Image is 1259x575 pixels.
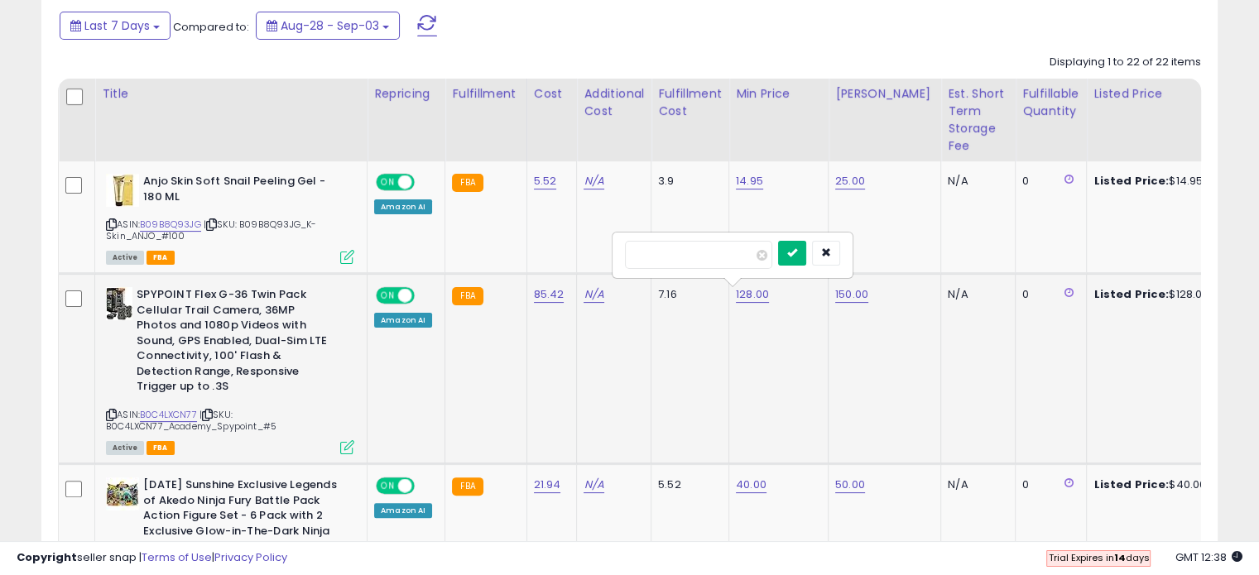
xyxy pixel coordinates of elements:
button: Last 7 Days [60,12,171,40]
span: Trial Expires in days [1048,551,1149,564]
div: $128.00 [1093,287,1231,302]
span: ON [377,479,398,493]
div: Fulfillable Quantity [1022,85,1079,120]
div: Fulfillment [452,85,519,103]
div: $40.00 [1093,477,1231,492]
span: Last 7 Days [84,17,150,34]
span: | SKU: B09B8Q93JG_K-Skin_ANJO_#100 [106,218,316,242]
a: 25.00 [835,173,865,189]
a: 85.42 [534,286,565,303]
div: Displaying 1 to 22 of 22 items [1050,55,1201,70]
a: 40.00 [736,477,766,493]
div: 3.9 [658,174,716,189]
a: B0C4LXCN77 [140,408,197,422]
a: 128.00 [736,286,769,303]
b: [DATE] Sunshine Exclusive Legends of Akedo Ninja Fury Battle Pack Action Figure Set - 6 Pack with... [143,477,344,573]
a: N/A [584,477,603,493]
span: Aug-28 - Sep-03 [281,17,379,34]
a: 14.95 [736,173,763,189]
div: Amazon AI [374,503,432,518]
span: ON [377,175,398,189]
b: Listed Price: [1093,477,1169,492]
span: OFF [412,479,439,493]
b: Listed Price: [1093,286,1169,302]
div: seller snap | | [17,550,287,566]
a: Privacy Policy [214,549,287,565]
div: Est. Short Term Storage Fee [948,85,1008,155]
div: Amazon AI [374,313,432,328]
b: Listed Price: [1093,173,1169,189]
img: 51-P+AvMthL._SL40_.jpg [106,477,139,510]
div: Title [102,85,360,103]
a: B09B8Q93JG [140,218,201,232]
div: Min Price [736,85,821,103]
a: N/A [584,173,603,189]
div: 7.16 [658,287,716,302]
a: 150.00 [835,286,868,303]
img: 51tuvMFerpL._SL40_.jpg [106,287,132,320]
a: Terms of Use [142,549,212,565]
span: Compared to: [173,19,249,35]
b: 14 [1113,551,1125,564]
span: FBA [147,251,175,265]
div: Additional Cost [584,85,644,120]
small: FBA [452,287,483,305]
small: FBA [452,477,483,496]
div: $14.95 [1093,174,1231,189]
span: All listings currently available for purchase on Amazon [106,441,144,455]
a: 5.52 [534,173,557,189]
span: OFF [412,289,439,303]
div: Fulfillment Cost [658,85,722,120]
strong: Copyright [17,549,77,565]
div: Amazon AI [374,199,432,214]
div: Cost [534,85,570,103]
a: 21.94 [534,477,561,493]
div: 5.52 [658,477,716,492]
span: | SKU: B0C4LXCN77_Academy_Spypoint_#5 [106,408,276,433]
div: ASIN: [106,174,354,262]
div: ASIN: [106,287,354,453]
span: All listings currently available for purchase on Amazon [106,251,144,265]
span: 2025-09-11 12:38 GMT [1175,549,1242,565]
div: 0 [1022,477,1074,492]
div: Repricing [374,85,438,103]
div: Listed Price [1093,85,1237,103]
button: Aug-28 - Sep-03 [256,12,400,40]
a: 50.00 [835,477,865,493]
img: 415uhyN2P1L._SL40_.jpg [106,174,139,207]
a: N/A [584,286,603,303]
div: [PERSON_NAME] [835,85,934,103]
div: N/A [948,477,1002,492]
small: FBA [452,174,483,192]
b: Anjo Skin Soft Snail Peeling Gel - 180 ML [143,174,344,208]
b: SPYPOINT Flex G-36 Twin Pack Cellular Trail Camera, 36MP Photos and 1080p Videos with Sound, GPS ... [137,287,338,399]
div: N/A [948,287,1002,302]
span: OFF [412,175,439,189]
div: 0 [1022,287,1074,302]
span: FBA [147,441,175,455]
span: ON [377,289,398,303]
div: N/A [948,174,1002,189]
div: 0 [1022,174,1074,189]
